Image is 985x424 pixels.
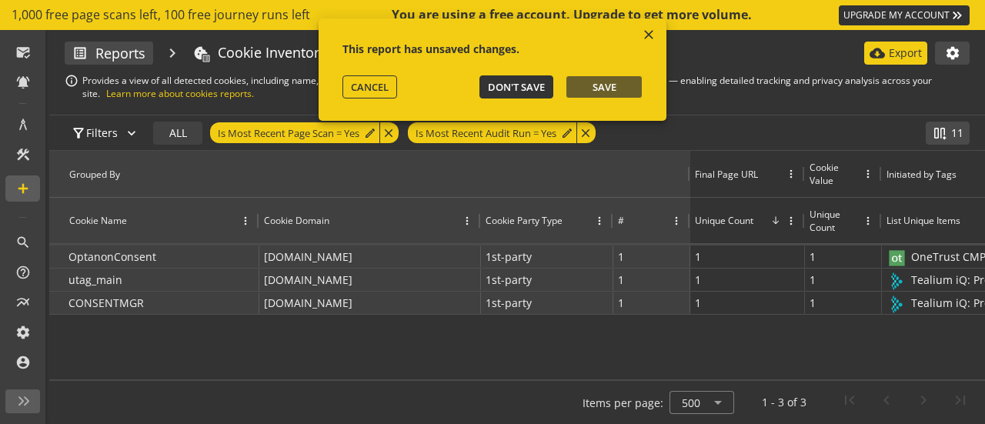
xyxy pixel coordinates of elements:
[932,125,947,141] mat-icon: splitscreen_vertical_add
[264,269,352,291] p: [DOMAIN_NAME]
[942,384,979,421] button: Last page
[951,125,963,141] span: 11
[695,214,753,227] div: Unique Count
[264,214,329,227] div: Cookie Domain
[153,122,202,145] button: ALL
[945,45,960,61] mat-icon: settings
[68,269,122,291] p: utag_main
[71,125,86,141] mat-icon: filter_alt
[618,292,624,314] p: 1
[639,25,658,44] button: Close
[218,43,326,63] div: Cookie Inventory
[870,45,885,61] mat-icon: cloud_download
[15,75,31,90] mat-icon: notifications_active
[889,45,922,61] p: Export
[15,325,31,340] mat-icon: settings
[641,27,656,42] mat-icon: close
[12,6,310,24] span: 1,000 free page scans left, 100 free journey runs left
[886,294,907,315] img: Tealium iQ: Profile Container
[153,42,192,65] mat-icon: chevron_right
[15,117,31,132] mat-icon: architecture
[68,292,144,314] p: CONSENTMGR
[905,384,942,421] button: Next page
[65,74,78,88] mat-icon: info_outline
[65,122,145,145] button: Filters
[583,396,663,411] div: Items per page:
[82,74,970,100] p: Provides a view of all detected cookies, including name, domain, party type, page coverage, initi...
[86,119,118,147] span: Filters
[593,80,616,94] span: Save
[15,181,31,196] mat-icon: add
[264,245,352,268] p: [DOMAIN_NAME]
[618,214,624,227] div: #
[342,75,397,98] button: CANCEL
[68,245,156,268] p: OptanonConsent
[15,235,31,250] mat-icon: search
[15,295,31,310] mat-icon: multiline_chart
[124,125,139,141] mat-icon: expand_more
[69,168,120,181] span: Grouped By
[169,119,187,147] span: ALL
[886,214,960,227] div: List Unique Items
[886,168,957,181] div: Initiated by Tags
[351,80,389,94] span: CANCEL
[810,208,846,234] div: Unique Count
[15,147,31,162] mat-icon: construction
[486,269,532,291] div: 1st-party
[831,384,868,421] button: First page
[218,122,359,143] span: Is Most Recent Page Scan = Yes
[810,161,862,187] div: Cookie Value
[15,45,31,60] mat-icon: mark_email_read
[207,119,599,146] mat-chip-listbox: Currently applied filters
[810,245,816,268] p: 1
[864,42,927,65] button: Export
[69,214,127,227] div: Cookie Name
[264,292,352,314] p: [DOMAIN_NAME]
[695,245,701,268] p: 1
[106,87,254,100] a: Learn more about cookies reports.
[618,245,624,268] p: 1
[486,245,532,268] div: 1st-party
[886,248,907,269] img: OneTrust CMP Banner
[618,269,624,291] p: 1
[15,265,31,280] mat-icon: help_outline
[479,75,553,98] button: Don't Save
[695,269,701,291] p: 1
[566,75,643,98] button: Save
[486,214,563,227] div: Cookie Party Type
[72,45,88,61] mat-icon: list_alt
[202,54,211,63] mat-icon: list_alt
[695,292,701,314] p: 1
[65,42,153,65] button: Reports
[15,355,31,370] mat-icon: account_circle
[695,168,758,181] div: Final Page URL
[810,269,816,291] p: 1
[868,384,905,421] button: Previous page
[488,80,545,94] span: Don't Save
[926,122,970,145] button: 11
[886,271,907,292] img: Tealium iQ: Profile Container
[342,41,643,57] div: This report has unsaved changes.
[193,45,209,61] mat-icon: cookie
[950,8,965,23] mat-icon: keyboard_double_arrow_right
[839,5,970,25] a: UPGRADE MY ACCOUNT
[810,292,816,314] p: 1
[486,292,532,314] div: 1st-party
[762,395,806,410] div: 1 - 3 of 3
